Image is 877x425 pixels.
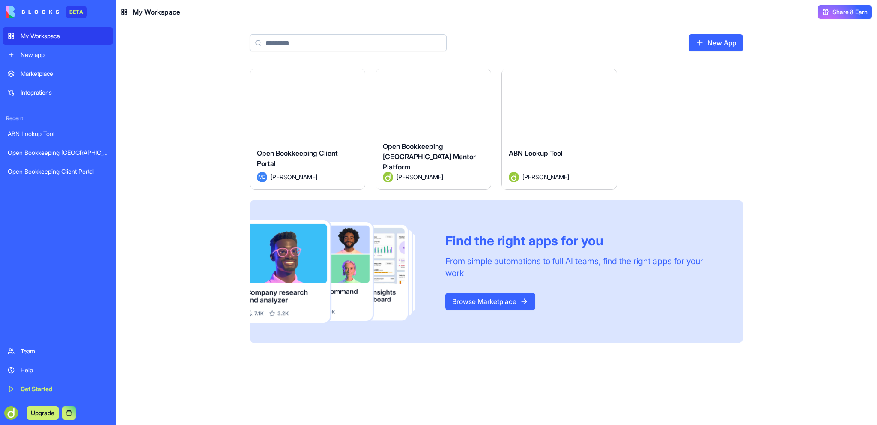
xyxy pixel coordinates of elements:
[501,69,617,190] a: ABN Lookup ToolAvatar[PERSON_NAME]
[8,167,108,176] div: Open Bookkeeping Client Portal
[445,233,722,248] div: Find the right apps for you
[818,5,872,19] button: Share & Earn
[3,84,113,101] a: Integrations
[21,88,108,97] div: Integrations
[250,220,432,323] img: Frame_181_egmpey.png
[3,144,113,161] a: Open Bookkeeping [GEOGRAPHIC_DATA] Mentor Platform
[397,172,443,181] span: [PERSON_NAME]
[257,172,267,182] span: MB
[6,6,87,18] a: BETA
[383,142,476,171] span: Open Bookkeeping [GEOGRAPHIC_DATA] Mentor Platform
[3,65,113,82] a: Marketplace
[3,46,113,63] a: New app
[445,293,535,310] a: Browse Marketplace
[376,69,491,190] a: Open Bookkeeping [GEOGRAPHIC_DATA] Mentor PlatformAvatar[PERSON_NAME]
[257,149,338,168] span: Open Bookkeeping Client Portal
[3,115,113,122] span: Recent
[21,366,108,374] div: Help
[383,172,393,182] img: Avatar
[3,163,113,180] a: Open Bookkeeping Client Portal
[8,130,108,138] div: ABN Lookup Tool
[250,69,365,190] a: Open Bookkeeping Client PortalMB[PERSON_NAME]
[66,6,87,18] div: BETA
[522,172,569,181] span: [PERSON_NAME]
[445,255,722,279] div: From simple automations to full AI teams, find the right apps for your work
[3,380,113,398] a: Get Started
[3,27,113,45] a: My Workspace
[509,149,563,157] span: ABN Lookup Tool
[271,172,317,181] span: [PERSON_NAME]
[21,51,108,59] div: New app
[21,385,108,393] div: Get Started
[3,343,113,360] a: Team
[21,347,108,356] div: Team
[4,406,18,420] img: ACg8ocKLiuxVlZxYqIFm0sXpc2U2V2xjLcGUMZAI5jTIVym1qABw4lvf=s96-c
[509,172,519,182] img: Avatar
[3,362,113,379] a: Help
[689,34,743,51] a: New App
[27,408,59,417] a: Upgrade
[133,7,180,17] span: My Workspace
[6,6,59,18] img: logo
[3,125,113,142] a: ABN Lookup Tool
[8,148,108,157] div: Open Bookkeeping [GEOGRAPHIC_DATA] Mentor Platform
[27,406,59,420] button: Upgrade
[21,69,108,78] div: Marketplace
[21,32,108,40] div: My Workspace
[832,8,868,16] span: Share & Earn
